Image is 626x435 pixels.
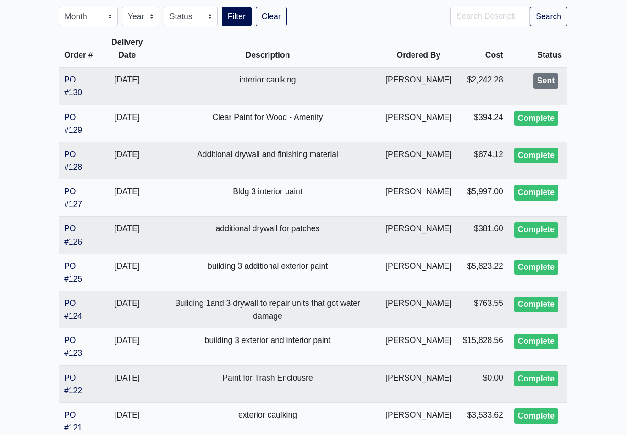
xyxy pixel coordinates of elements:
a: PO #126 [64,224,82,246]
th: Description [155,31,380,68]
td: [DATE] [99,105,155,142]
td: [DATE] [99,68,155,105]
td: [DATE] [99,366,155,403]
td: [PERSON_NAME] [380,254,457,291]
a: PO #127 [64,187,82,209]
td: interior caulking [155,68,380,105]
div: Complete [514,223,558,238]
td: [PERSON_NAME] [380,142,457,179]
td: building 3 additional exterior paint [155,254,380,291]
td: building 3 exterior and interior paint [155,329,380,366]
a: PO #130 [64,76,82,98]
a: PO #122 [64,374,82,396]
a: PO #125 [64,262,82,284]
td: $394.24 [457,105,509,142]
td: $5,823.22 [457,254,509,291]
td: Paint for Trash Enclousre [155,366,380,403]
td: $5,997.00 [457,180,509,217]
div: Complete [514,372,558,387]
td: additional drywall for patches [155,217,380,254]
td: [DATE] [99,217,155,254]
input: Search [450,7,530,27]
a: PO #128 [64,150,82,172]
a: PO #124 [64,299,82,321]
div: Complete [514,297,558,313]
td: Clear Paint for Wood - Amenity [155,105,380,142]
td: $15,828.56 [457,329,509,366]
td: [PERSON_NAME] [380,329,457,366]
div: Complete [514,185,558,201]
td: Building 1and 3 drywall to repair units that got water damage [155,292,380,329]
div: Sent [533,74,558,89]
td: [DATE] [99,180,155,217]
td: Bldg 3 interior paint [155,180,380,217]
th: Cost [457,31,509,68]
td: $2,242.28 [457,68,509,105]
button: Filter [222,7,252,27]
td: $763.55 [457,292,509,329]
td: [DATE] [99,329,155,366]
div: Complete [514,409,558,424]
div: Complete [514,334,558,350]
th: Ordered By [380,31,457,68]
td: [PERSON_NAME] [380,366,457,403]
div: Complete [514,111,558,127]
td: [PERSON_NAME] [380,105,457,142]
td: [PERSON_NAME] [380,180,457,217]
td: $381.60 [457,217,509,254]
th: Delivery Date [99,31,155,68]
th: Order # [59,31,99,68]
a: PO #123 [64,336,82,358]
td: $0.00 [457,366,509,403]
a: PO #121 [64,411,82,433]
td: $874.12 [457,142,509,179]
td: [DATE] [99,292,155,329]
div: Complete [514,148,558,164]
td: [PERSON_NAME] [380,292,457,329]
td: [PERSON_NAME] [380,68,457,105]
button: Search [530,7,567,27]
td: [DATE] [99,142,155,179]
td: Additional drywall and finishing material [155,142,380,179]
a: Clear [256,7,287,27]
a: PO #129 [64,113,82,135]
div: Complete [514,260,558,276]
td: [PERSON_NAME] [380,217,457,254]
td: [DATE] [99,254,155,291]
th: Status [509,31,567,68]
